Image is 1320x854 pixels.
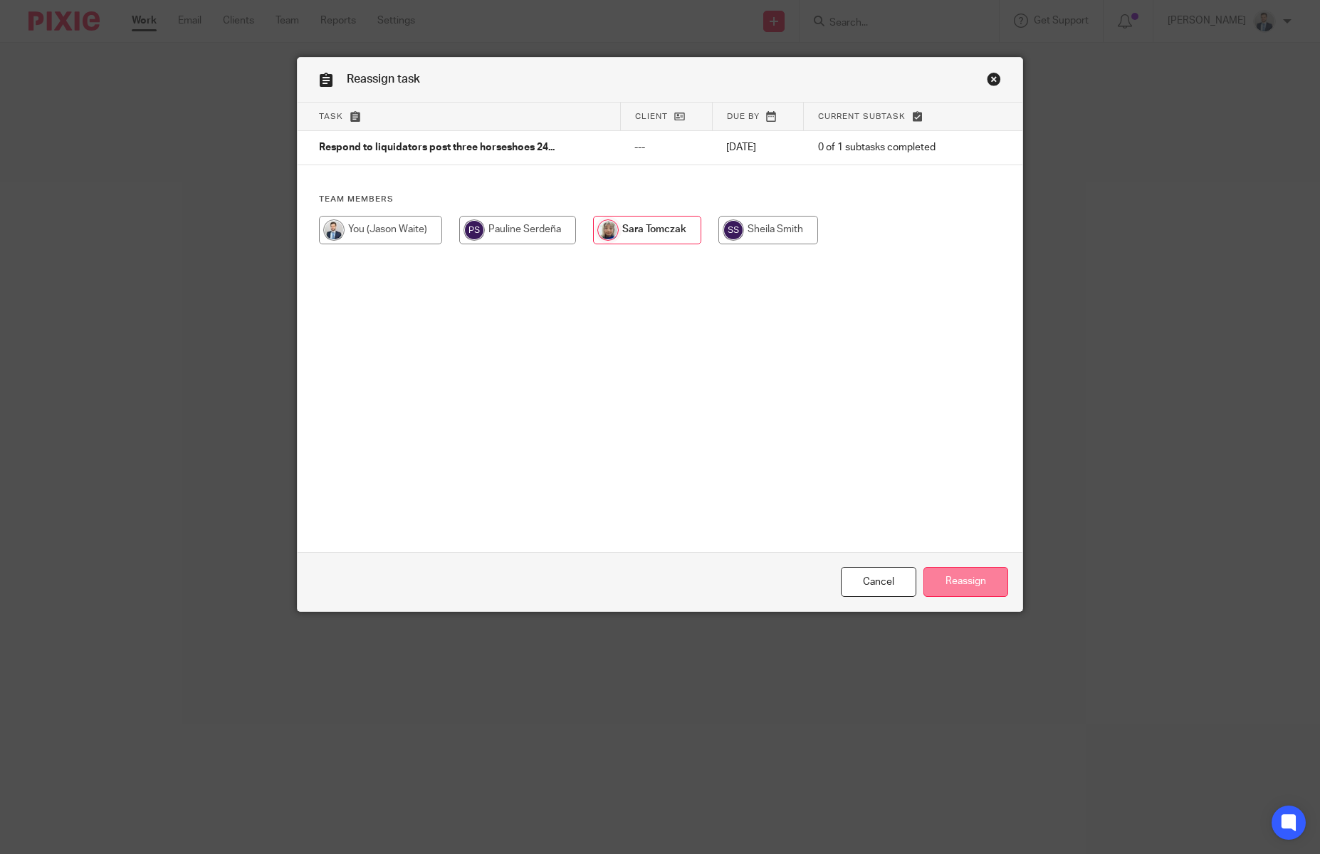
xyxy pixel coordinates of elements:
span: Respond to liquidators post three horseshoes 24... [319,143,555,153]
a: Close this dialog window [841,567,916,598]
span: Current subtask [818,113,906,120]
td: 0 of 1 subtasks completed [804,131,973,165]
span: Due by [727,113,760,120]
span: Reassign task [347,73,420,85]
span: Client [635,113,668,120]
p: [DATE] [726,140,790,155]
h4: Team members [319,194,1001,205]
input: Reassign [923,567,1008,598]
p: --- [634,140,698,155]
span: Task [319,113,343,120]
a: Close this dialog window [987,72,1001,91]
